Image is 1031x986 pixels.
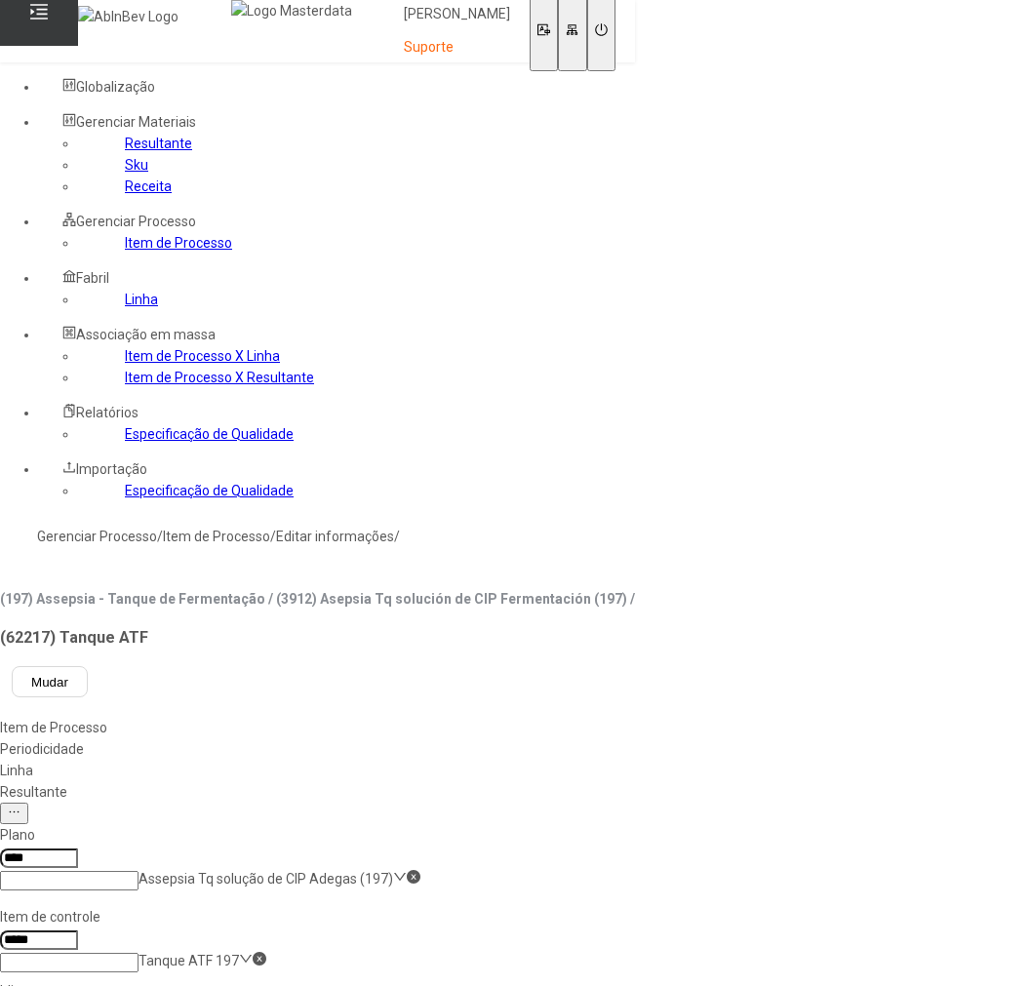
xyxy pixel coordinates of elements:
span: Associação em massa [76,327,216,342]
img: AbInBev Logo [78,6,178,27]
a: Item de Processo [163,529,270,544]
nz-breadcrumb-separator: / [157,529,163,544]
nz-select-item: Tanque ATF 197 [139,953,239,968]
nz-breadcrumb-separator: / [394,529,400,544]
a: Especificação de Qualidade [125,426,294,442]
button: Mudar [12,666,88,697]
a: Item de Processo X Linha [125,348,280,364]
a: Especificação de Qualidade [125,483,294,498]
span: Fabril [76,270,109,286]
a: Linha [125,292,158,307]
a: Receita [125,178,172,194]
span: Mudar [31,675,68,690]
nz-select-item: Assepsia Tq solução de CIP Adegas (197) [139,871,393,887]
a: Item de Processo [125,235,232,251]
span: Gerenciar Processo [76,214,196,229]
nz-breadcrumb-separator: / [270,529,276,544]
p: [PERSON_NAME] [404,5,510,24]
span: Gerenciar Materiais [76,114,196,130]
a: Editar informações [276,529,394,544]
span: Relatórios [76,405,139,420]
a: Item de Processo X Resultante [125,370,314,385]
p: Suporte [404,38,510,58]
span: Globalização [76,79,155,95]
span: Importação [76,461,147,477]
a: Sku [125,157,148,173]
a: Resultante [125,136,192,151]
a: Gerenciar Processo [37,529,157,544]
